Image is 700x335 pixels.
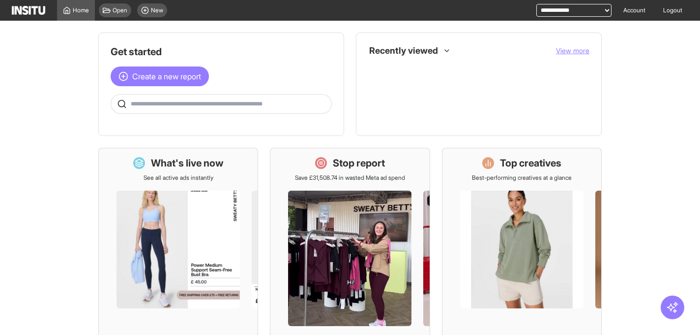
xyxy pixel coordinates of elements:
h1: Top creatives [500,156,561,170]
span: View more [556,46,589,55]
h1: Stop report [333,156,385,170]
p: Best-performing creatives at a glance [472,174,572,182]
h1: Get started [111,45,332,59]
h1: What's live now [151,156,224,170]
span: Home [73,6,89,14]
button: View more [556,46,589,56]
span: New [151,6,163,14]
p: See all active ads instantly [144,174,213,182]
button: Create a new report [111,67,209,86]
img: Logo [12,6,45,15]
span: Create a new report [132,70,201,82]
p: Save £31,508.74 in wasted Meta ad spend [295,174,405,182]
span: Open [113,6,127,14]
